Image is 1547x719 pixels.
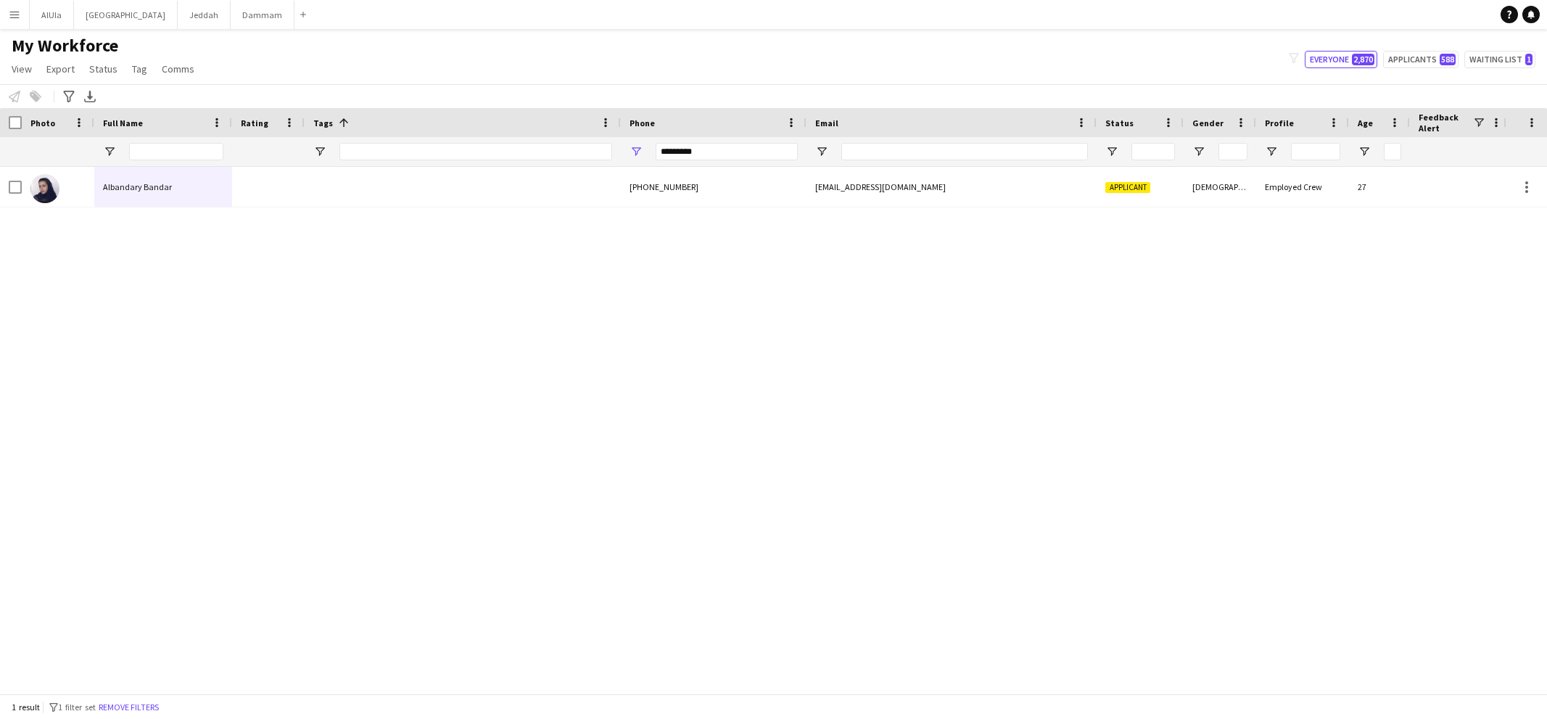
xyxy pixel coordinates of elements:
span: Feedback Alert [1419,112,1472,133]
span: Status [1105,118,1134,128]
span: Comms [162,62,194,75]
button: Open Filter Menu [1105,145,1118,158]
span: Age [1358,118,1373,128]
span: Albandary Bandar [103,181,172,192]
span: Email [815,118,838,128]
img: Albandary Bandar [30,174,59,203]
a: Export [41,59,81,78]
button: Open Filter Menu [313,145,326,158]
button: Remove filters [96,699,162,715]
button: Open Filter Menu [630,145,643,158]
button: Open Filter Menu [1358,145,1371,158]
span: 2,870 [1352,54,1374,65]
input: Full Name Filter Input [129,143,223,160]
a: Comms [156,59,200,78]
input: Phone Filter Input [656,143,798,160]
div: 27 [1349,167,1410,207]
button: AlUla [30,1,74,29]
input: Status Filter Input [1131,143,1175,160]
span: Photo [30,118,55,128]
button: Jeddah [178,1,231,29]
input: Email Filter Input [841,143,1088,160]
span: Gender [1192,118,1224,128]
div: [EMAIL_ADDRESS][DOMAIN_NAME] [806,167,1097,207]
div: [DEMOGRAPHIC_DATA] [1184,167,1256,207]
span: 1 filter set [58,702,96,712]
span: Applicant [1105,182,1150,193]
span: Export [46,62,75,75]
a: View [6,59,38,78]
button: Waiting list1 [1464,51,1535,68]
a: Status [83,59,123,78]
span: Profile [1265,118,1294,128]
span: Phone [630,118,655,128]
app-action-btn: Advanced filters [60,88,78,105]
button: Everyone2,870 [1305,51,1377,68]
input: Age Filter Input [1384,143,1401,160]
button: Open Filter Menu [815,145,828,158]
span: View [12,62,32,75]
span: Full Name [103,118,143,128]
div: Employed Crew [1256,167,1349,207]
button: [GEOGRAPHIC_DATA] [74,1,178,29]
div: [PHONE_NUMBER] [621,167,806,207]
input: Gender Filter Input [1218,143,1247,160]
button: Open Filter Menu [1192,145,1205,158]
input: Tags Filter Input [339,143,612,160]
button: Open Filter Menu [1265,145,1278,158]
a: Tag [126,59,153,78]
button: Dammam [231,1,294,29]
span: Status [89,62,117,75]
span: My Workforce [12,35,118,57]
span: Rating [241,118,268,128]
input: Profile Filter Input [1291,143,1340,160]
span: Tag [132,62,147,75]
button: Applicants588 [1383,51,1459,68]
span: Tags [313,118,333,128]
span: 1 [1525,54,1532,65]
span: 588 [1440,54,1456,65]
app-action-btn: Export XLSX [81,88,99,105]
button: Open Filter Menu [103,145,116,158]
